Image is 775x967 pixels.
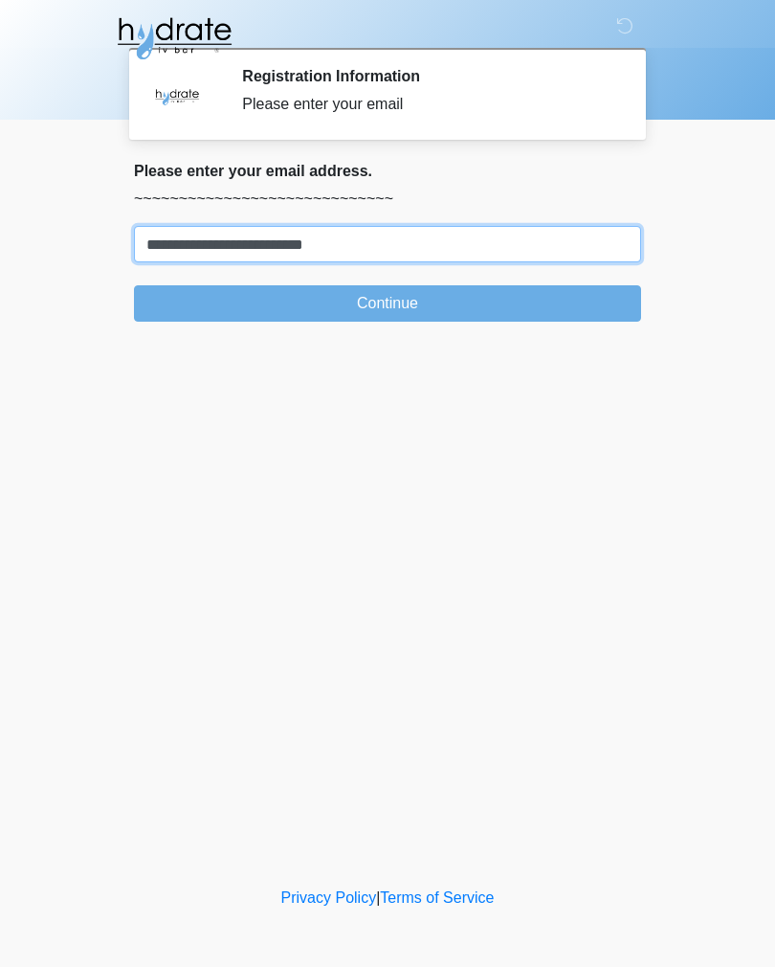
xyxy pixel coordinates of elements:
a: | [376,889,380,906]
button: Continue [134,285,641,322]
img: Agent Avatar [148,67,206,124]
a: Terms of Service [380,889,494,906]
a: Privacy Policy [281,889,377,906]
img: Hydrate IV Bar - Fort Collins Logo [115,14,233,62]
h2: Please enter your email address. [134,162,641,180]
p: ~~~~~~~~~~~~~~~~~~~~~~~~~~~~~ [134,188,641,211]
div: Please enter your email [242,93,612,116]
